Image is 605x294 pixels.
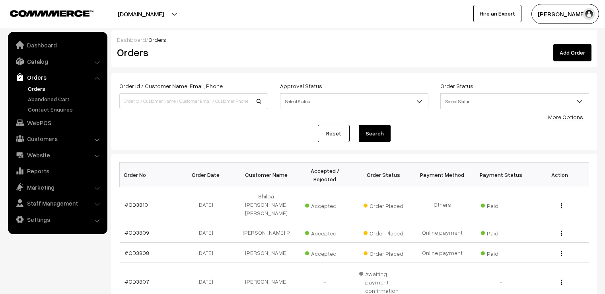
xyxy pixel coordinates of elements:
[561,280,562,285] img: Menu
[296,163,354,187] th: Accepted / Rejected
[413,222,472,243] td: Online payment
[280,82,322,90] label: Approval Status
[178,163,237,187] th: Order Date
[119,93,268,109] input: Order Id / Customer Name / Customer Email / Customer Phone
[481,247,521,258] span: Paid
[90,4,192,24] button: [DOMAIN_NAME]
[26,95,105,103] a: Abandoned Cart
[125,201,148,208] a: #OD3810
[481,227,521,237] span: Paid
[305,247,345,258] span: Accepted
[10,196,105,210] a: Staff Management
[548,114,583,120] a: More Options
[413,243,472,263] td: Online payment
[237,163,296,187] th: Customer Name
[561,203,562,208] img: Menu
[117,36,146,43] a: Dashboard
[473,5,521,22] a: Hire an Expert
[10,148,105,162] a: Website
[10,180,105,194] a: Marketing
[364,200,403,210] span: Order Placed
[583,8,595,20] img: user
[10,116,105,130] a: WebPOS
[10,131,105,146] a: Customers
[359,125,391,142] button: Search
[440,82,473,90] label: Order Status
[364,227,403,237] span: Order Placed
[280,93,429,109] span: Select Status
[10,54,105,69] a: Catalog
[178,222,237,243] td: [DATE]
[561,251,562,256] img: Menu
[364,247,403,258] span: Order Placed
[125,229,149,236] a: #OD3809
[10,38,105,52] a: Dashboard
[440,93,589,109] span: Select Status
[553,44,591,61] a: Add Order
[237,243,296,263] td: [PERSON_NAME]
[481,200,521,210] span: Paid
[10,8,80,18] a: COMMMERCE
[10,70,105,84] a: Orders
[119,82,223,90] label: Order Id / Customer Name, Email, Phone
[148,36,166,43] span: Orders
[561,231,562,236] img: Menu
[237,222,296,243] td: [PERSON_NAME] P
[237,187,296,222] td: Shilpa [PERSON_NAME] [PERSON_NAME]
[10,164,105,178] a: Reports
[318,125,350,142] a: Reset
[531,4,599,24] button: [PERSON_NAME]
[117,46,267,59] h2: Orders
[10,10,93,16] img: COMMMERCE
[120,163,179,187] th: Order No
[26,84,105,93] a: Orders
[305,227,345,237] span: Accepted
[10,212,105,227] a: Settings
[413,163,472,187] th: Payment Method
[472,163,531,187] th: Payment Status
[441,94,589,108] span: Select Status
[26,105,105,114] a: Contact Enquires
[354,163,413,187] th: Order Status
[125,278,149,285] a: #OD3807
[117,35,591,44] div: /
[178,243,237,263] td: [DATE]
[178,187,237,222] td: [DATE]
[280,94,428,108] span: Select Status
[530,163,589,187] th: Action
[305,200,345,210] span: Accepted
[413,187,472,222] td: Others
[125,249,149,256] a: #OD3808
